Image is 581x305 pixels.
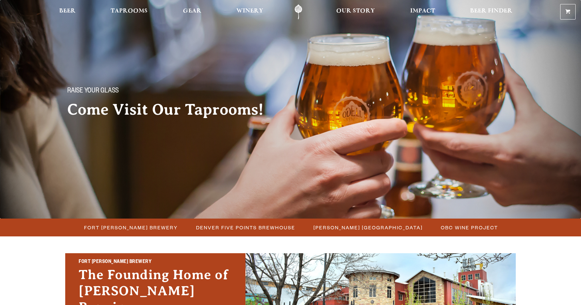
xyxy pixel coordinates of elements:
[80,223,181,232] a: Fort [PERSON_NAME] Brewery
[84,223,178,232] span: Fort [PERSON_NAME] Brewery
[441,223,498,232] span: OBC Wine Project
[232,4,268,20] a: Winery
[59,8,76,14] span: Beer
[196,223,295,232] span: Denver Five Points Brewhouse
[466,4,517,20] a: Beer Finder
[286,4,311,20] a: Odell Home
[470,8,512,14] span: Beer Finder
[192,223,299,232] a: Denver Five Points Brewhouse
[106,4,152,20] a: Taprooms
[111,8,148,14] span: Taprooms
[236,8,263,14] span: Winery
[410,8,435,14] span: Impact
[406,4,439,20] a: Impact
[437,223,501,232] a: OBC Wine Project
[332,4,379,20] a: Our Story
[183,8,201,14] span: Gear
[67,87,119,96] span: Raise your glass
[79,258,232,267] h2: Fort [PERSON_NAME] Brewery
[336,8,375,14] span: Our Story
[313,223,423,232] span: [PERSON_NAME] [GEOGRAPHIC_DATA]
[55,4,80,20] a: Beer
[179,4,206,20] a: Gear
[67,101,277,118] h2: Come Visit Our Taprooms!
[309,223,426,232] a: [PERSON_NAME] [GEOGRAPHIC_DATA]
